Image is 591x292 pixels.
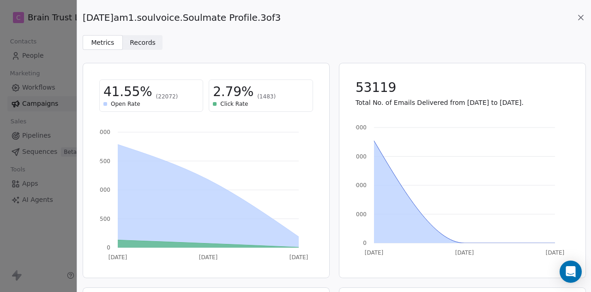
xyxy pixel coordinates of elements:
tspan: 0 [107,244,110,251]
tspan: 30000 [349,182,366,189]
span: Records [130,38,156,48]
tspan: 10500 [93,158,110,164]
div: Open Intercom Messenger [560,261,582,283]
tspan: 0 [363,240,367,246]
span: Click Rate [220,100,248,108]
tspan: [DATE] [289,254,308,261]
tspan: [DATE] [199,254,218,261]
span: 53119 [356,79,396,96]
span: [DATE]am1.soulvoice.Soulmate Profile.3of3 [83,11,281,24]
tspan: 14000 [93,129,110,135]
span: (22072) [156,93,178,100]
tspan: 60000 [349,124,366,131]
tspan: 3500 [96,216,110,222]
tspan: 7000 [96,187,110,193]
tspan: [DATE] [545,249,564,256]
span: 2.79% [213,84,253,100]
tspan: 45000 [349,153,366,160]
tspan: [DATE] [364,249,383,256]
span: Open Rate [111,100,140,108]
p: Total No. of Emails Delivered from [DATE] to [DATE]. [356,98,569,107]
tspan: [DATE] [455,249,474,256]
tspan: 15000 [349,211,366,218]
span: 41.55% [103,84,152,100]
span: (1483) [257,93,276,100]
tspan: [DATE] [109,254,127,261]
